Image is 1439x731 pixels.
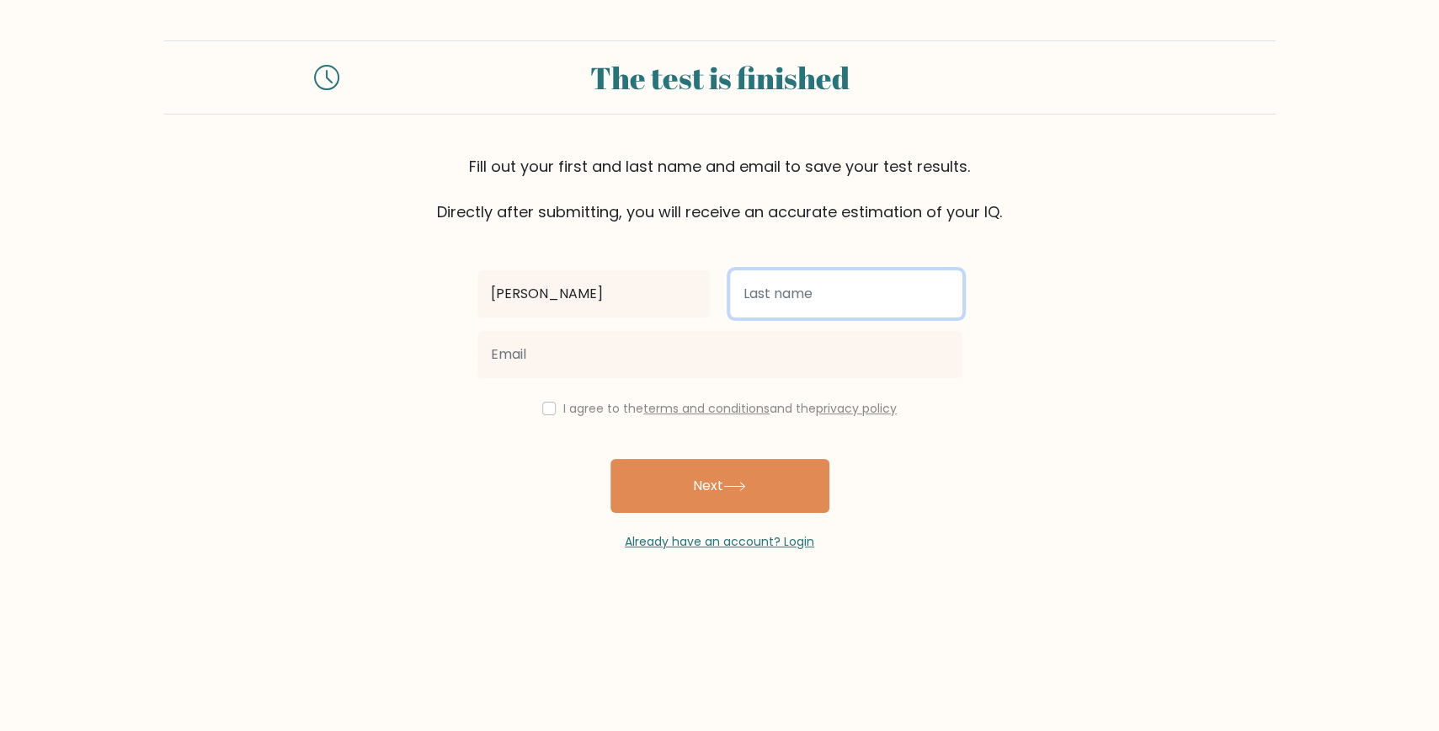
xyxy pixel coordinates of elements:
[477,270,710,317] input: First name
[360,55,1080,100] div: The test is finished
[610,459,829,513] button: Next
[164,155,1276,223] div: Fill out your first and last name and email to save your test results. Directly after submitting,...
[730,270,962,317] input: Last name
[643,400,770,417] a: terms and conditions
[816,400,897,417] a: privacy policy
[477,331,962,378] input: Email
[563,400,897,417] label: I agree to the and the
[625,533,814,550] a: Already have an account? Login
